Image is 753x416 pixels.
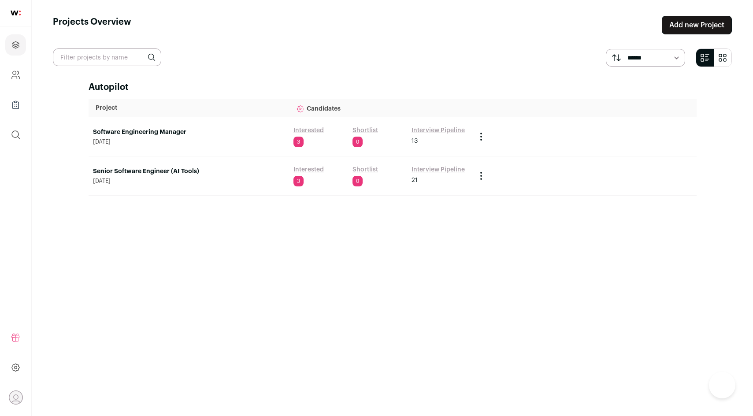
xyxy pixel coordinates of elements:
a: Shortlist [352,126,378,135]
button: Project Actions [476,131,486,142]
span: [DATE] [93,138,285,145]
button: Project Actions [476,171,486,181]
p: Project [96,104,282,112]
h1: Projects Overview [53,16,131,34]
a: Interview Pipeline [412,165,465,174]
iframe: Toggle Customer Support [709,372,735,398]
img: wellfound-shorthand-0d5821cbd27db2630d0214b213865d53afaa358527fdda9d0ea32b1df1b89c2c.svg [11,11,21,15]
a: Add new Project [662,16,732,34]
a: Interested [293,126,324,135]
a: Company and ATS Settings [5,64,26,85]
input: Filter projects by name [53,48,161,66]
a: Interested [293,165,324,174]
span: 21 [412,176,418,185]
span: 3 [293,176,304,186]
a: Interview Pipeline [412,126,465,135]
span: 13 [412,137,418,145]
h2: Autopilot [89,81,697,93]
span: [DATE] [93,178,285,185]
a: Company Lists [5,94,26,115]
span: 3 [293,137,304,147]
p: Candidates [296,99,464,117]
a: Projects [5,34,26,56]
span: 0 [352,176,363,186]
a: Shortlist [352,165,378,174]
button: Open dropdown [9,390,23,405]
a: Software Engineering Manager [93,128,285,137]
span: 0 [352,137,363,147]
a: Senior Software Engineer (AI Tools) [93,167,285,176]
